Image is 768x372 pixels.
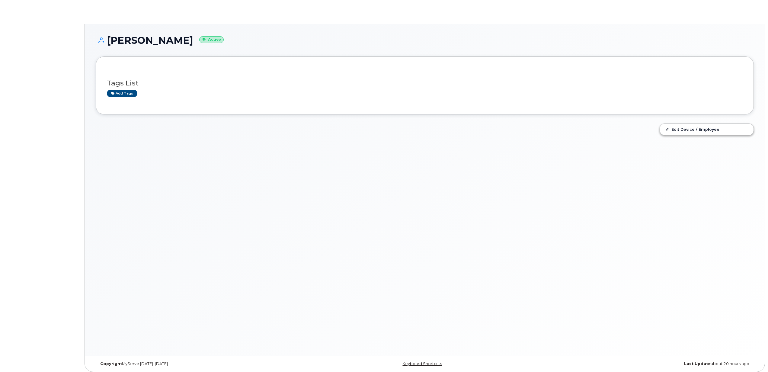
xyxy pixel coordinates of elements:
[107,90,137,97] a: Add tags
[660,124,754,135] a: Edit Device / Employee
[534,361,754,366] div: about 20 hours ago
[402,361,442,366] a: Keyboard Shortcuts
[107,79,743,87] h3: Tags List
[96,361,315,366] div: MyServe [DATE]–[DATE]
[96,35,754,46] h1: [PERSON_NAME]
[684,361,711,366] strong: Last Update
[199,36,224,43] small: Active
[100,361,122,366] strong: Copyright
